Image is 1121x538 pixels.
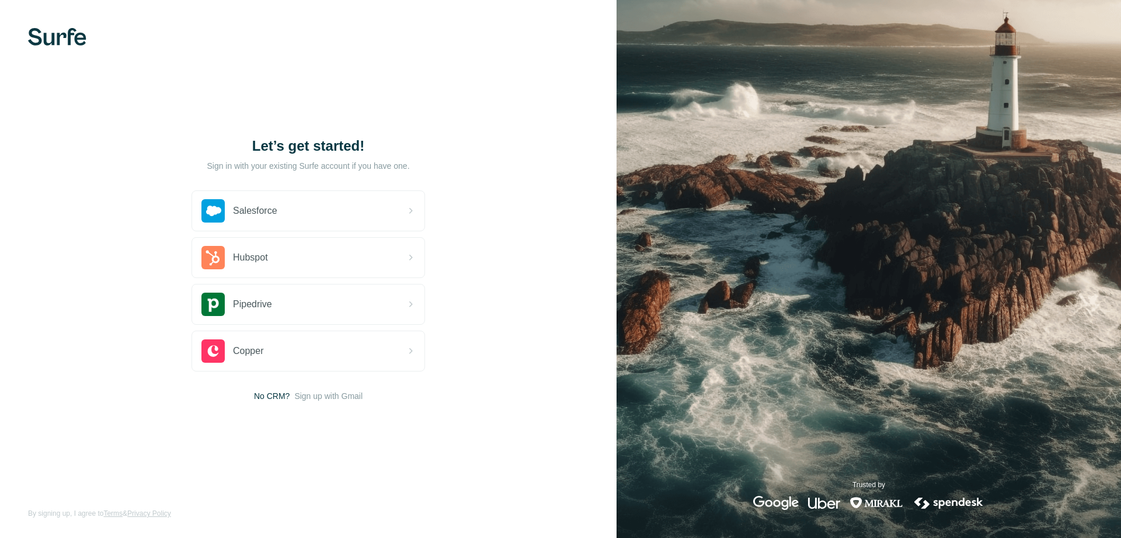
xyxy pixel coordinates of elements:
span: Salesforce [233,204,277,218]
img: google's logo [753,496,799,510]
p: Sign in with your existing Surfe account if you have one. [207,160,409,172]
a: Terms [103,509,123,518]
span: No CRM? [254,390,290,402]
p: Trusted by [852,480,885,490]
h1: Let’s get started! [192,137,425,155]
span: Pipedrive [233,297,272,311]
img: Surfe's logo [28,28,86,46]
img: copper's logo [201,339,225,363]
img: uber's logo [808,496,840,510]
span: By signing up, I agree to & [28,508,171,519]
img: salesforce's logo [201,199,225,223]
img: spendesk's logo [913,496,985,510]
button: Sign up with Gmail [294,390,363,402]
span: Copper [233,344,263,358]
img: pipedrive's logo [201,293,225,316]
a: Privacy Policy [127,509,171,518]
img: hubspot's logo [201,246,225,269]
span: Hubspot [233,251,268,265]
img: mirakl's logo [850,496,903,510]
